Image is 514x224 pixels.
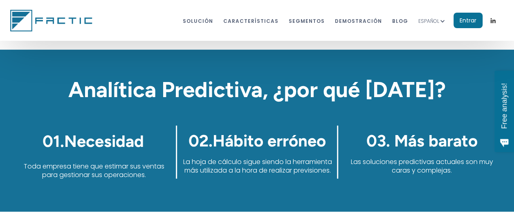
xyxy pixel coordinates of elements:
strong: 01. [43,131,64,151]
a: BLOG [392,13,408,28]
strong: 03. Más barato [366,131,478,151]
a: Solución [183,13,213,28]
span: Necesidad [43,131,144,151]
div: ESPAÑOL [418,8,453,33]
p: Las soluciones predictivas actuales son muy caras y complejas. [348,156,496,175]
a: dEMOstración [335,13,382,28]
p: La hoja de cálculo sigue siendo la herramienta más utilizada a la hora de realizar previsiones. [181,156,333,175]
h1: Analítica Predictiva, ¿por qué [DATE]? [8,78,506,101]
div: ESPAÑOL [418,17,439,25]
a: características [223,13,278,28]
a: segmentos [289,13,325,28]
a: Entrar [453,13,483,28]
p: Toda empresa tiene que estimar sus ventas para gestionar sus operaciones. [19,161,168,179]
span: Hábito erróneo [188,131,325,151]
strong: 02. [188,131,212,151]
